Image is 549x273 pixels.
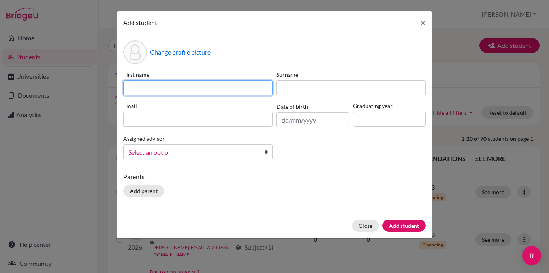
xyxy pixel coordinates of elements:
input: dd/mm/yyyy [276,112,349,127]
button: Add student [382,220,426,232]
span: Select an option [128,147,257,157]
button: Close [414,11,432,34]
p: Parents [123,172,426,182]
div: Profile picture [123,40,147,64]
label: Surname [276,70,426,79]
label: Graduating year [353,102,426,110]
span: Add student [123,19,157,26]
button: Close [352,220,379,232]
label: Email [123,102,273,110]
label: Assigned advisor [123,135,165,143]
div: Open Intercom Messenger [522,246,541,265]
button: Add parent [123,185,164,197]
label: First name [123,70,273,79]
label: Date of birth [276,102,308,111]
span: × [420,17,426,28]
